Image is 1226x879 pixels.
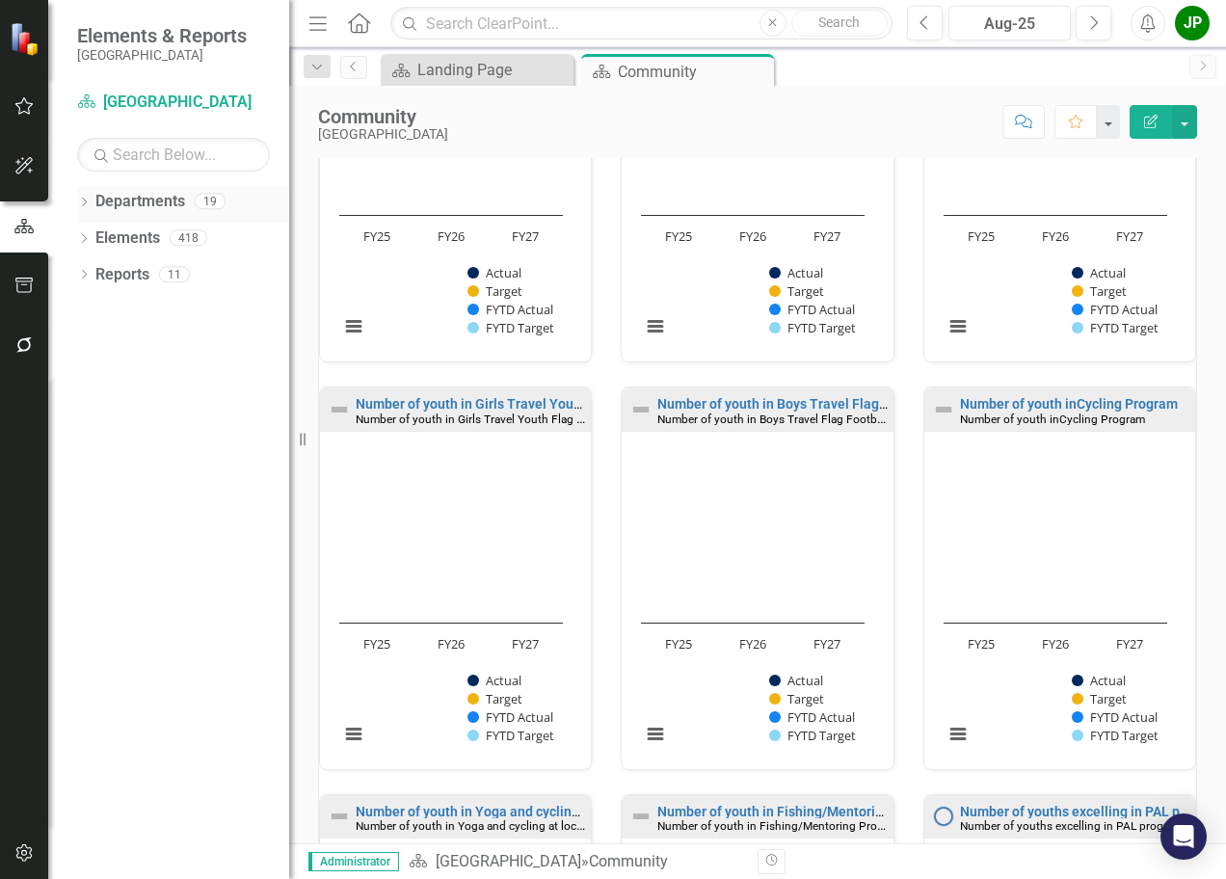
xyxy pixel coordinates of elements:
[589,852,668,870] div: Community
[417,58,569,82] div: Landing Page
[932,398,955,421] img: Not Defined
[95,264,149,286] a: Reports
[330,43,573,357] svg: Interactive chart
[319,386,592,769] div: Double-Click to Edit
[1072,690,1127,707] button: Show Target
[77,47,247,63] small: [GEOGRAPHIC_DATA]
[1042,635,1069,653] text: FY26
[657,804,946,819] a: Number of youth in Fishing/Mentoring Program
[960,396,1178,412] a: Number of youth inCycling Program
[934,451,1177,764] svg: Interactive chart
[170,230,207,247] div: 418
[467,708,553,726] button: Show FYTD Actual
[814,227,841,245] text: FY27
[631,43,883,357] div: Chart. Highcharts interactive chart.
[739,635,766,653] text: FY26
[356,411,654,426] small: Number of youth in Girls Travel Youth Flag Football Teams
[356,804,678,819] a: Number of youth in Yoga and cycling at local schools
[960,804,1224,819] a: Number of youths excelling in PAL program
[934,43,1186,357] div: Chart. Highcharts interactive chart.
[665,227,692,245] text: FY25
[1072,672,1126,689] button: Show Actual
[386,58,569,82] a: Landing Page
[934,43,1177,357] svg: Interactive chart
[631,451,874,764] svg: Interactive chart
[467,301,553,318] button: Show FYTD Actual
[95,227,160,250] a: Elements
[10,22,43,56] img: ClearPoint Strategy
[328,398,351,421] img: Not Defined
[340,721,367,748] button: View chart menu, Chart
[1175,6,1210,40] button: JP
[1072,301,1158,318] button: Show FYTD Actual
[1160,813,1207,860] div: Open Intercom Messenger
[318,127,448,142] div: [GEOGRAPHIC_DATA]
[95,191,185,213] a: Departments
[960,819,1183,833] small: Number of youths excelling in PAL program
[665,635,692,653] text: FY25
[356,817,628,833] small: Number of youth in Yoga and cycling at local schools
[967,635,994,653] text: FY25
[390,7,893,40] input: Search ClearPoint...
[960,413,1145,426] small: Number of youth inCycling Program
[1072,319,1159,336] button: Show FYTD Target
[967,227,994,245] text: FY25
[467,264,521,281] button: Show Actual
[512,635,539,653] text: FY27
[631,451,883,764] div: Chart. Highcharts interactive chart.
[330,451,573,764] svg: Interactive chart
[77,92,270,114] a: [GEOGRAPHIC_DATA]
[330,451,581,764] div: Chart. Highcharts interactive chart.
[769,319,857,336] button: Show FYTD Target
[467,672,521,689] button: Show Actual
[467,282,522,300] button: Show Target
[642,721,669,748] button: View chart menu, Chart
[657,817,903,833] small: Number of youth in Fishing/Mentoring Program
[621,386,893,769] div: Double-Click to Edit
[436,852,581,870] a: [GEOGRAPHIC_DATA]
[739,227,766,245] text: FY26
[769,282,824,300] button: Show Target
[363,635,390,653] text: FY25
[438,635,465,653] text: FY26
[1072,264,1126,281] button: Show Actual
[356,396,714,412] a: Number of youth in Girls Travel Youth Flag Football Teams
[818,14,860,30] span: Search
[195,194,226,210] div: 19
[1072,708,1158,726] button: Show FYTD Actual
[629,398,653,421] img: Not Defined
[769,708,855,726] button: Show FYTD Actual
[467,727,555,744] button: Show FYTD Target
[642,313,669,340] button: View chart menu, Chart
[769,690,824,707] button: Show Target
[1116,635,1143,653] text: FY27
[409,851,743,873] div: »
[438,227,465,245] text: FY26
[923,386,1196,769] div: Double-Click to Edit
[1072,727,1159,744] button: Show FYTD Target
[769,264,823,281] button: Show Actual
[340,313,367,340] button: View chart menu, Chart
[1072,282,1127,300] button: Show Target
[945,721,972,748] button: View chart menu, Chart
[363,227,390,245] text: FY25
[948,6,1071,40] button: Aug-25
[318,106,448,127] div: Community
[467,319,555,336] button: Show FYTD Target
[330,43,581,357] div: Chart. Highcharts interactive chart.
[945,313,972,340] button: View chart menu, Chart
[932,805,955,828] img: No Information
[308,852,399,871] span: Administrator
[77,24,247,47] span: Elements & Reports
[631,43,874,357] svg: Interactive chart
[814,635,841,653] text: FY27
[512,227,539,245] text: FY27
[159,266,190,282] div: 11
[629,805,653,828] img: Not Defined
[934,451,1186,764] div: Chart. Highcharts interactive chart.
[769,672,823,689] button: Show Actual
[1042,227,1069,245] text: FY26
[769,301,855,318] button: Show FYTD Actual
[1116,227,1143,245] text: FY27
